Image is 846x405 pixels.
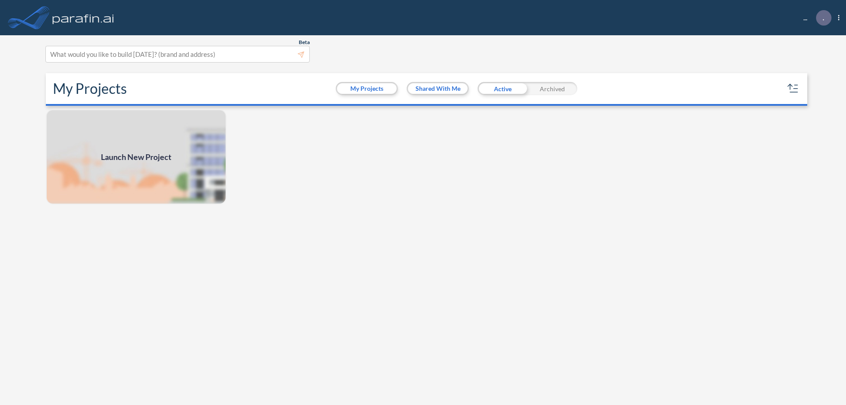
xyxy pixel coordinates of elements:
[46,109,226,204] img: add
[527,82,577,95] div: Archived
[408,83,468,94] button: Shared With Me
[46,109,226,204] a: Launch New Project
[101,151,171,163] span: Launch New Project
[337,83,397,94] button: My Projects
[299,39,310,46] span: Beta
[51,9,116,26] img: logo
[790,10,839,26] div: ...
[53,80,127,97] h2: My Projects
[823,14,824,22] p: .
[786,82,800,96] button: sort
[478,82,527,95] div: Active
